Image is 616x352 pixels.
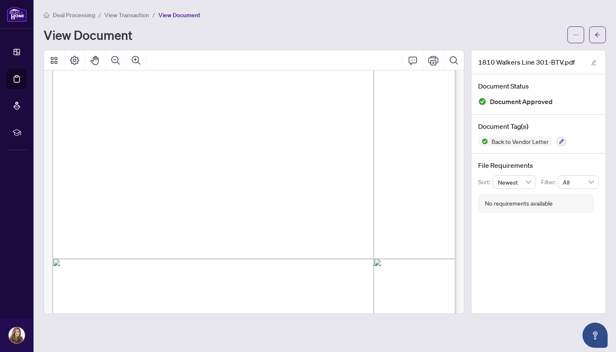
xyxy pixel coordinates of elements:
h1: View Document [44,28,132,42]
span: All [563,176,594,188]
div: No requirements available [485,199,553,208]
h4: File Requirements [478,160,599,170]
li: / [98,10,101,20]
p: Sort: [478,177,493,187]
span: 1810 Walkers Line 301-BTV.pdf [478,57,575,67]
span: Document Approved [490,96,553,107]
button: Open asap [582,323,608,348]
span: Newest [498,176,531,188]
p: Filter: [541,177,558,187]
img: Status Icon [478,136,488,146]
h4: Document Status [478,81,599,91]
li: / [153,10,155,20]
img: Document Status [478,97,487,106]
span: arrow-left [595,32,600,38]
h4: Document Tag(s) [478,121,599,131]
span: edit [591,60,597,65]
img: logo [7,6,27,22]
span: home [44,12,49,18]
img: Profile Icon [9,327,25,343]
span: Deal Processing [53,11,95,19]
span: Back to Vendor Letter [488,138,552,144]
span: View Transaction [104,11,149,19]
span: View Document [158,11,200,19]
span: ellipsis [573,32,579,38]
